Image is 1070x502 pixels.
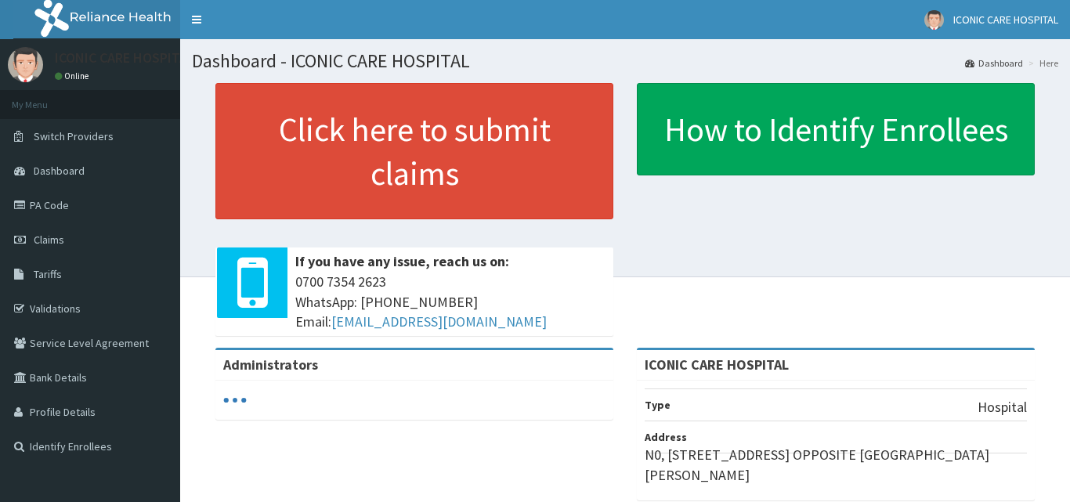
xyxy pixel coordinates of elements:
[295,252,509,270] b: If you have any issue, reach us on:
[645,430,687,444] b: Address
[637,83,1035,175] a: How to Identify Enrollees
[645,356,789,374] strong: ICONIC CARE HOSPITAL
[34,267,62,281] span: Tariffs
[223,356,318,374] b: Administrators
[34,233,64,247] span: Claims
[34,129,114,143] span: Switch Providers
[223,388,247,412] svg: audio-loading
[295,272,605,332] span: 0700 7354 2623 WhatsApp: [PHONE_NUMBER] Email:
[1025,56,1058,70] li: Here
[953,13,1058,27] span: ICONIC CARE HOSPITAL
[965,56,1023,70] a: Dashboard
[645,398,671,412] b: Type
[55,51,194,65] p: ICONIC CARE HOSPITAL
[331,312,547,330] a: [EMAIL_ADDRESS][DOMAIN_NAME]
[978,397,1027,417] p: Hospital
[8,47,43,82] img: User Image
[924,10,944,30] img: User Image
[192,51,1058,71] h1: Dashboard - ICONIC CARE HOSPITAL
[34,164,85,178] span: Dashboard
[215,83,613,219] a: Click here to submit claims
[55,70,92,81] a: Online
[645,445,1027,485] p: N0, [STREET_ADDRESS] OPPOSITE [GEOGRAPHIC_DATA][PERSON_NAME]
